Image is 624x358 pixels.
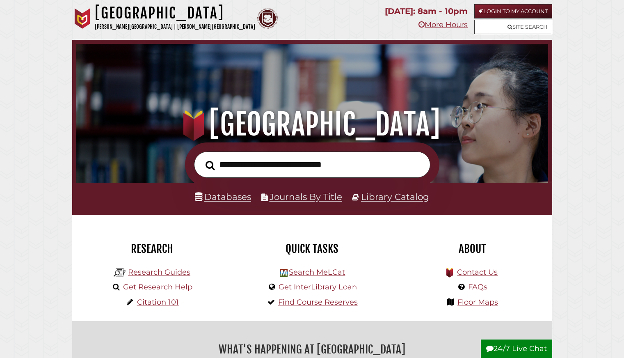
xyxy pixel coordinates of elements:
[128,268,190,277] a: Research Guides
[123,282,192,291] a: Get Research Help
[398,242,546,256] h2: About
[78,242,226,256] h2: Research
[280,269,288,277] img: Hekman Library Logo
[85,106,538,142] h1: [GEOGRAPHIC_DATA]
[270,191,342,202] a: Journals By Title
[474,4,552,18] a: Login to My Account
[238,242,386,256] h2: Quick Tasks
[95,4,255,22] h1: [GEOGRAPHIC_DATA]
[468,282,487,291] a: FAQs
[361,191,429,202] a: Library Catalog
[418,20,468,29] a: More Hours
[278,298,358,307] a: Find Course Reserves
[385,4,468,18] p: [DATE]: 8am - 10pm
[137,298,179,307] a: Citation 101
[457,268,498,277] a: Contact Us
[195,191,251,202] a: Databases
[95,22,255,32] p: [PERSON_NAME][GEOGRAPHIC_DATA] | [PERSON_NAME][GEOGRAPHIC_DATA]
[257,8,278,29] img: Calvin Theological Seminary
[279,282,357,291] a: Get InterLibrary Loan
[201,158,219,172] button: Search
[114,266,126,279] img: Hekman Library Logo
[289,268,345,277] a: Search MeLCat
[72,8,93,29] img: Calvin University
[474,20,552,34] a: Site Search
[457,298,498,307] a: Floor Maps
[206,160,215,170] i: Search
